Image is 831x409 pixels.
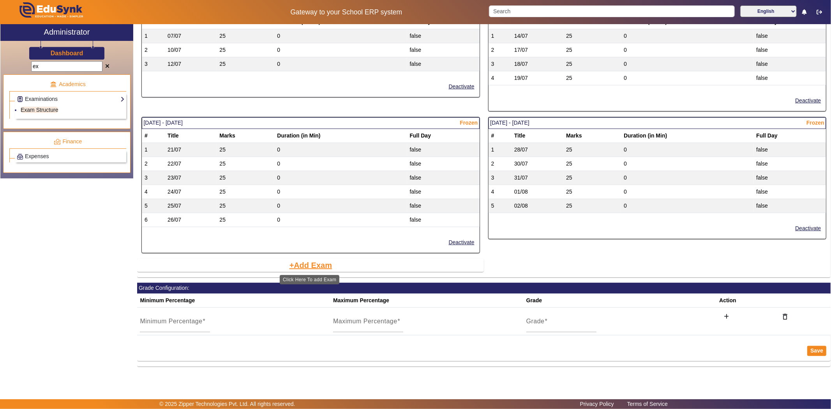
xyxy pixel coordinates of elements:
th: Action [716,294,774,308]
td: 17/07 [512,43,563,57]
td: false [407,157,480,171]
td: 5 [489,199,512,213]
input: Grade [526,320,596,329]
td: false [753,157,826,171]
td: false [753,29,826,43]
td: 25 [563,29,621,43]
td: 25 [217,157,274,171]
mat-label: Grade [526,318,545,324]
span: Expenses [25,153,49,159]
a: Exam Structure [21,107,58,113]
td: 25 [217,185,274,199]
p: Academics [9,80,126,88]
mat-icon: delete_outline [781,313,789,321]
span: Frozen [460,119,478,127]
td: 2 [142,43,165,57]
td: 0 [621,171,753,185]
td: 2 [489,43,512,57]
td: 5 [142,199,165,213]
td: 25 [217,199,274,213]
a: Privacy Policy [576,399,618,409]
p: Finance [9,138,126,146]
button: Deactivate [794,224,822,233]
td: 01/08 [512,185,563,199]
td: 0 [621,29,753,43]
td: 25 [563,43,621,57]
th: Title [165,129,217,143]
input: Search... [31,61,102,72]
td: false [753,199,826,213]
td: 1 [142,29,165,43]
td: 07/07 [165,29,217,43]
td: 0 [274,157,407,171]
mat-card-header: [DATE] - [DATE] [489,117,826,129]
td: 21/07 [165,143,217,157]
img: finance.png [54,138,61,145]
td: 25 [217,143,274,157]
td: 25 [563,199,621,213]
td: false [407,213,480,227]
td: 0 [274,171,407,185]
td: 30/07 [512,157,563,171]
a: Dashboard [50,49,84,57]
th: Full Day [753,129,826,143]
input: Search [489,5,735,17]
td: 25 [217,57,274,71]
td: 4 [142,185,165,199]
td: false [753,57,826,71]
td: 14/07 [512,29,563,43]
td: 3 [142,171,165,185]
td: 1 [142,143,165,157]
button: Add Exam [289,259,333,272]
td: 0 [274,143,407,157]
td: 0 [274,29,407,43]
td: false [753,43,826,57]
button: Deactivate [448,82,475,92]
mat-label: Maximum Percentage [333,318,397,324]
a: Terms of Service [623,399,672,409]
td: 0 [274,57,407,71]
td: 12/07 [165,57,217,71]
td: 0 [274,185,407,199]
th: Marks [563,129,621,143]
th: Title [512,129,563,143]
td: false [753,143,826,157]
td: 1 [489,29,512,43]
p: © 2025 Zipper Technologies Pvt. Ltd. All rights reserved. [159,400,295,408]
td: false [407,29,480,43]
td: 0 [274,43,407,57]
td: false [753,171,826,185]
mat-card-header: [DATE] - [DATE] [142,117,480,129]
td: false [407,171,480,185]
td: 4 [489,71,512,85]
td: 3 [489,57,512,71]
td: 31/07 [512,171,563,185]
h2: Administrator [44,27,90,37]
td: 25 [563,57,621,71]
th: Full Day [407,129,480,143]
td: 25 [563,185,621,199]
button: Save [807,346,826,356]
div: Click Here To add Exam [280,275,339,284]
td: 2 [489,157,512,171]
td: 25 [563,143,621,157]
td: 25 [563,71,621,85]
button: Deactivate [794,96,822,106]
td: 0 [621,185,753,199]
td: 25 [217,171,274,185]
a: Expenses [17,152,125,161]
td: 2 [142,157,165,171]
mat-label: Minimum Percentage [140,318,202,324]
th: Grade [524,294,717,308]
td: 1 [489,143,512,157]
th: Duration (in Min) [621,129,753,143]
td: 3 [489,171,512,185]
td: 26/07 [165,213,217,227]
td: 10/07 [165,43,217,57]
td: 24/07 [165,185,217,199]
td: 3 [142,57,165,71]
td: 28/07 [512,143,563,157]
td: 0 [274,199,407,213]
th: Maximum Percentage [330,294,524,308]
td: 02/08 [512,199,563,213]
